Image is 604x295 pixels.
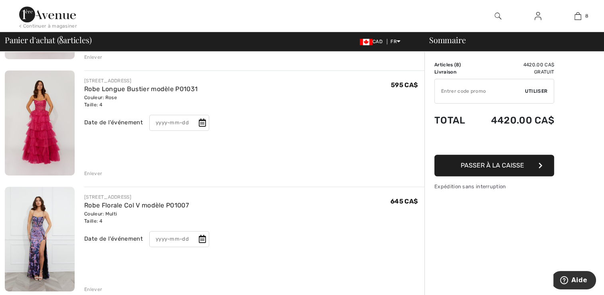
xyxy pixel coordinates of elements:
img: Canadian Dollar [360,39,372,45]
div: < Continuer à magasiner [19,22,77,30]
span: 645 CA$ [390,197,418,205]
td: Total [434,107,474,134]
img: recherche [495,11,501,21]
td: Articles ( ) [434,61,474,68]
a: Se connecter [528,11,548,21]
div: Couleur: Multi Taille: 4 [84,210,218,225]
img: Mon panier [574,11,581,21]
span: Panier d'achat ( articles) [5,36,91,44]
span: 8 [456,62,459,68]
button: Passer à la caisse [434,155,554,176]
input: yyyy-mm-dd [149,231,209,247]
div: Expédition sans interruption [434,183,554,190]
div: [STREET_ADDRESS] [84,77,218,84]
div: Couleur: Rose Taille: 4 [84,94,218,108]
iframe: Ouvre un widget dans lequel vous pouvez trouver plus d’informations [553,271,596,291]
a: Robe Longue Bustier modèle P01031 [84,85,198,93]
td: 4420.00 CA$ [474,107,554,134]
iframe: PayPal-paypal [434,134,554,152]
div: Enlever [84,170,102,177]
img: 1ère Avenue [19,6,76,22]
img: Mes infos [535,11,541,21]
div: Date de l'événement [84,118,143,127]
span: FR [390,39,400,44]
img: Robe Longue Bustier modèle P01031 [5,70,75,175]
span: Passer à la caisse [461,161,524,169]
td: Gratuit [474,68,554,76]
span: CAD [360,39,386,44]
input: yyyy-mm-dd [149,115,209,131]
div: Date de l'événement [84,235,143,243]
span: 595 CA$ [391,81,418,89]
div: Sommaire [420,36,599,44]
div: Enlever [84,286,102,293]
div: [STREET_ADDRESS] [84,193,218,201]
div: Enlever [84,54,102,61]
input: Code promo [435,79,525,103]
td: Livraison [434,68,474,76]
span: Utiliser [525,88,547,95]
span: 8 [59,34,63,44]
td: 4420.00 CA$ [474,61,554,68]
a: Robe Florale Col V modèle P01007 [84,201,189,209]
img: Robe Florale Col V modèle P01007 [5,187,75,292]
a: 8 [558,11,597,21]
span: 8 [585,12,588,20]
